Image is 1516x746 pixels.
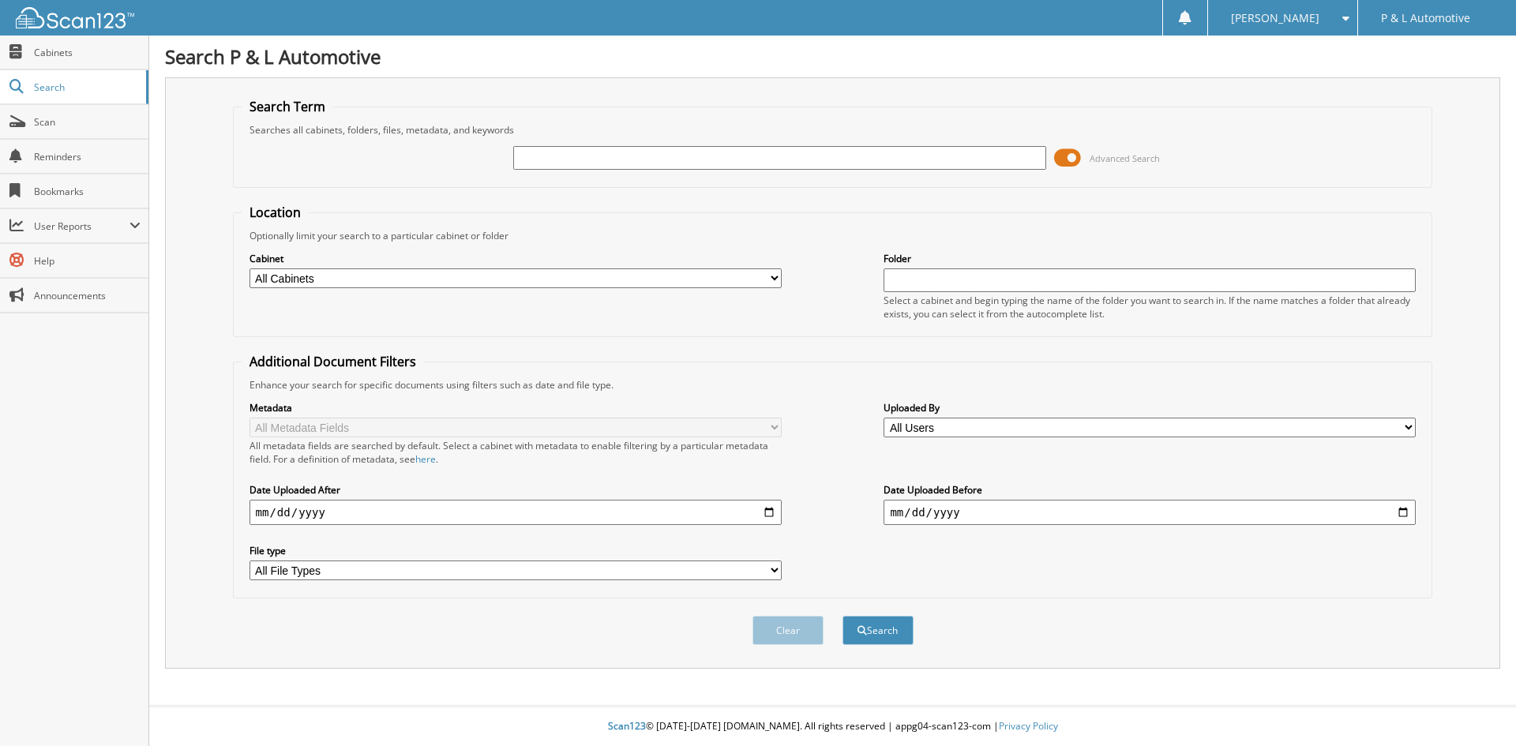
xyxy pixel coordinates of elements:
span: Reminders [34,150,141,163]
span: Help [34,254,141,268]
div: Enhance your search for specific documents using filters such as date and file type. [242,378,1424,392]
button: Clear [752,616,824,645]
label: Cabinet [250,252,782,265]
h1: Search P & L Automotive [165,43,1500,69]
label: Date Uploaded Before [884,483,1416,497]
span: Bookmarks [34,185,141,198]
label: Uploaded By [884,401,1416,414]
div: Select a cabinet and begin typing the name of the folder you want to search in. If the name match... [884,294,1416,321]
div: Optionally limit your search to a particular cabinet or folder [242,229,1424,242]
input: start [250,500,782,525]
label: File type [250,544,782,557]
span: Scan123 [608,719,646,733]
span: P & L Automotive [1381,13,1470,23]
input: end [884,500,1416,525]
div: Searches all cabinets, folders, files, metadata, and keywords [242,123,1424,137]
legend: Search Term [242,98,333,115]
label: Date Uploaded After [250,483,782,497]
a: Privacy Policy [999,719,1058,733]
span: Announcements [34,289,141,302]
legend: Additional Document Filters [242,353,424,370]
span: User Reports [34,219,129,233]
span: Cabinets [34,46,141,59]
img: scan123-logo-white.svg [16,7,134,28]
div: All metadata fields are searched by default. Select a cabinet with metadata to enable filtering b... [250,439,782,466]
legend: Location [242,204,309,221]
span: Advanced Search [1090,152,1160,164]
span: Scan [34,115,141,129]
span: Search [34,81,138,94]
button: Search [842,616,914,645]
label: Folder [884,252,1416,265]
label: Metadata [250,401,782,414]
span: [PERSON_NAME] [1231,13,1319,23]
div: © [DATE]-[DATE] [DOMAIN_NAME]. All rights reserved | appg04-scan123-com | [149,707,1516,746]
a: here [415,452,436,466]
